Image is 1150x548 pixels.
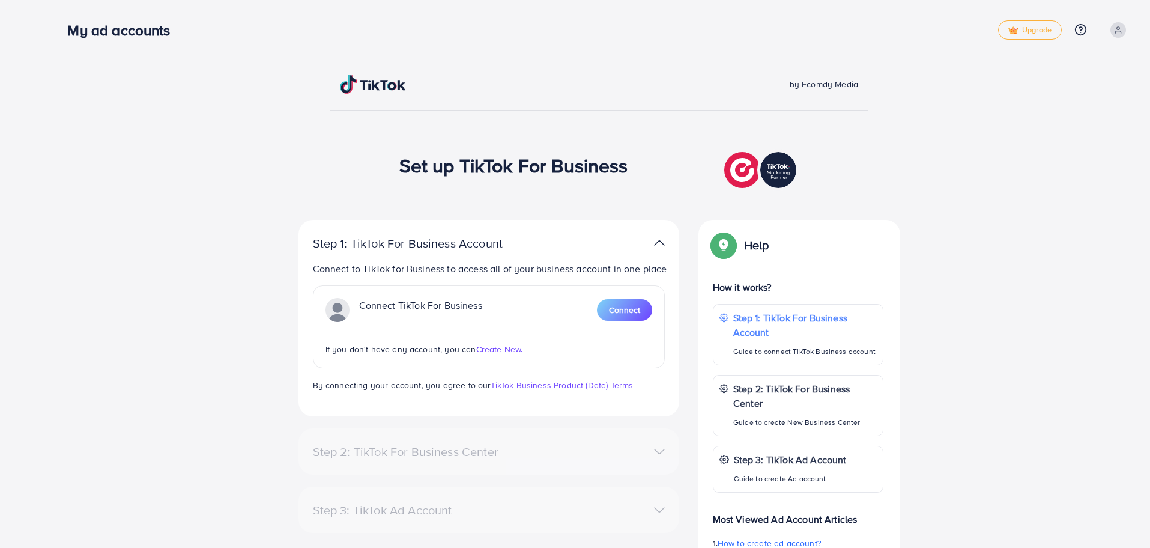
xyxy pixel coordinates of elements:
[476,343,523,355] span: Create New.
[790,78,858,90] span: by Ecomdy Media
[597,299,652,321] button: Connect
[713,502,883,526] p: Most Viewed Ad Account Articles
[67,22,180,39] h3: My ad accounts
[733,382,877,410] p: Step 2: TikTok For Business Center
[733,311,877,339] p: Step 1: TikTok For Business Account
[654,234,665,252] img: TikTok partner
[313,236,541,251] p: Step 1: TikTok For Business Account
[733,415,877,430] p: Guide to create New Business Center
[491,379,634,391] a: TikTok Business Product (Data) Terms
[734,472,847,486] p: Guide to create Ad account
[713,280,883,294] p: How it works?
[734,452,847,467] p: Step 3: TikTok Ad Account
[1008,26,1018,35] img: tick
[713,234,734,256] img: Popup guide
[359,298,482,322] p: Connect TikTok For Business
[998,20,1062,40] a: tickUpgrade
[340,75,406,94] img: TikTok
[325,298,350,322] img: TikTok partner
[609,304,640,316] span: Connect
[399,154,628,177] h1: Set up TikTok For Business
[744,238,769,252] p: Help
[325,343,476,355] span: If you don't have any account, you can
[733,344,877,359] p: Guide to connect TikTok Business account
[724,149,799,191] img: TikTok partner
[313,261,670,276] p: Connect to TikTok for Business to access all of your business account in one place
[313,378,665,392] p: By connecting your account, you agree to our
[1008,26,1052,35] span: Upgrade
